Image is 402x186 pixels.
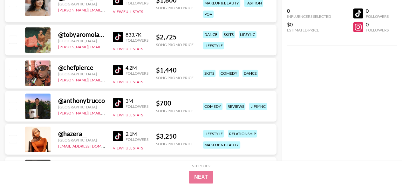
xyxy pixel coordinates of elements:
div: Followers [126,38,148,43]
button: View Full Stats [113,9,143,14]
div: [GEOGRAPHIC_DATA] [58,105,105,109]
div: 0 [287,8,331,14]
div: Influencers Selected [287,14,331,19]
div: Estimated Price [287,28,331,32]
button: View Full Stats [113,79,143,84]
div: $ 2,725 [156,33,194,41]
div: $ 3,250 [156,132,194,140]
button: View Full Stats [113,113,143,117]
iframe: Drift Widget Chat Controller [370,154,394,178]
div: 833.7K [126,31,148,38]
a: [PERSON_NAME][EMAIL_ADDRESS][DOMAIN_NAME] [58,43,152,49]
div: lifestyle [203,130,224,137]
img: TikTok [113,98,123,108]
div: Song Promo Price [156,5,194,10]
button: Next [189,171,213,183]
div: 0 [366,21,389,28]
div: lifestyle [203,42,224,49]
div: skits [203,70,215,77]
div: relationship [228,130,257,137]
div: @ anthonytrucco [58,97,105,105]
button: View Full Stats [113,46,143,51]
div: $ 1,440 [156,66,194,74]
div: skits [222,31,235,38]
div: @ chefpierce [58,64,105,72]
div: pov [203,10,214,18]
div: 0 [366,8,389,14]
div: @ tobyaromolaran [58,31,105,38]
div: makeup & beauty [203,141,240,148]
a: [PERSON_NAME][EMAIL_ADDRESS][DOMAIN_NAME] [58,76,152,82]
button: View Full Stats [113,146,143,150]
div: lipsync [249,103,267,110]
div: [GEOGRAPHIC_DATA] [58,2,105,6]
div: Step 1 of 2 [192,163,210,168]
div: 4.2M [126,65,148,71]
div: Followers [366,28,389,32]
div: Followers [126,104,148,109]
div: Song Promo Price [156,42,194,47]
div: Followers [126,1,148,5]
div: Song Promo Price [156,108,194,113]
img: TikTok [113,32,123,42]
div: [GEOGRAPHIC_DATA] [58,38,105,43]
a: [EMAIL_ADDRESS][DOMAIN_NAME] [58,142,122,148]
a: [PERSON_NAME][EMAIL_ADDRESS][DOMAIN_NAME] [58,109,152,115]
div: dance [203,31,219,38]
a: [PERSON_NAME][EMAIL_ADDRESS][DOMAIN_NAME] [58,6,152,12]
div: comedy [219,70,239,77]
div: Song Promo Price [156,141,194,146]
img: TikTok [113,131,123,141]
div: [GEOGRAPHIC_DATA] [58,72,105,76]
div: $ 700 [156,99,194,107]
div: Followers [366,14,389,19]
div: Song Promo Price [156,75,194,80]
div: 2.1M [126,131,148,137]
div: lipsync [239,31,256,38]
div: Followers [126,137,148,142]
div: Followers [126,71,148,76]
div: dance [242,70,258,77]
img: TikTok [113,65,123,75]
div: reviews [226,103,245,110]
div: [GEOGRAPHIC_DATA] [58,138,105,142]
div: comedy [203,103,222,110]
div: $0 [287,21,331,28]
div: 3M [126,98,148,104]
div: @ hazera__ [58,130,105,138]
